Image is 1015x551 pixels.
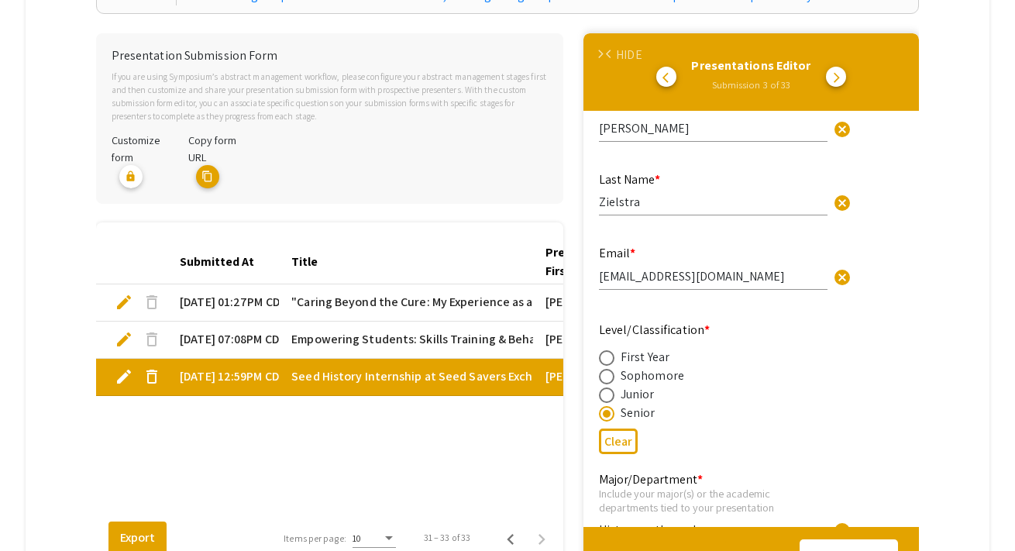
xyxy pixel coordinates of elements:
[545,243,618,281] div: Presenter 1 First Name
[827,112,858,143] button: Clear
[353,533,396,544] mat-select: Items per page:
[284,532,346,546] div: Items per page:
[533,359,645,396] mat-cell: [PERSON_NAME]
[656,67,676,87] button: go to previous presentation
[167,359,279,396] mat-cell: [DATE] 12:59PM CDT
[599,171,660,188] mat-label: Last Name
[291,330,641,349] span: Empowering Students: Skills Training & Behavioral Data Logging
[599,120,827,136] input: Type Here
[621,367,684,385] div: Sophomore
[112,48,549,63] h6: Presentation Submission Form
[599,487,827,514] div: Include your major(s) or the academic departments tied to your presentation
[599,268,827,284] input: Type Here
[291,253,318,271] div: Title
[833,120,852,139] span: cancel
[112,133,160,164] span: Customize form
[143,330,161,349] span: delete
[599,522,827,538] input: Type Here
[291,253,332,271] div: Title
[167,322,279,359] mat-cell: [DATE] 07:08PM CDT
[115,367,133,386] span: edit
[712,78,791,91] span: Submission 3 of 33
[291,367,560,386] span: Seed History Internship at Seed Savers Exchange
[180,253,254,271] div: Submitted At
[115,330,133,349] span: edit
[691,57,810,74] span: Presentations Editor
[545,243,632,281] div: Presenter 1 First Name
[833,522,852,540] span: cancel
[827,515,858,546] button: Clear
[188,133,237,164] span: Copy form URL
[599,97,662,113] mat-label: First Name
[12,481,66,539] iframe: Chat
[621,385,655,404] div: Junior
[596,50,606,60] span: arrow_forward_ios
[599,471,703,487] mat-label: Major/Department
[424,531,470,545] div: 31 – 33 of 33
[143,367,161,386] span: delete
[827,261,858,292] button: Clear
[180,253,268,271] div: Submitted At
[599,245,635,261] mat-label: Email
[831,71,843,84] span: arrow_forward_ios
[826,67,846,87] button: go to next presentation
[291,293,931,312] span: "Caring Beyond the Cure: My Experience as a Patient Care Assistant in Hematology/Oncology at [GEO...
[621,348,669,367] div: First Year
[662,71,675,84] span: arrow_back_ios
[833,194,852,212] span: cancel
[119,165,143,188] mat-icon: lock
[621,404,655,422] div: Senior
[533,284,645,322] mat-cell: [PERSON_NAME]
[833,268,852,287] span: cancel
[115,293,133,312] span: edit
[167,284,279,322] mat-cell: [DATE] 01:27PM CDT
[143,293,161,312] span: delete
[112,70,549,123] p: If you are using Symposium’s abstract management workflow, please configure your abstract managem...
[599,322,710,338] mat-label: Level/Classification
[196,165,219,188] mat-icon: copy URL
[599,194,827,210] input: Type Here
[606,50,616,60] span: arrow_back_ios
[827,187,858,218] button: Clear
[599,429,638,454] button: Clear
[533,322,645,359] mat-cell: [PERSON_NAME]
[616,46,642,64] div: HIDE
[353,532,361,544] span: 10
